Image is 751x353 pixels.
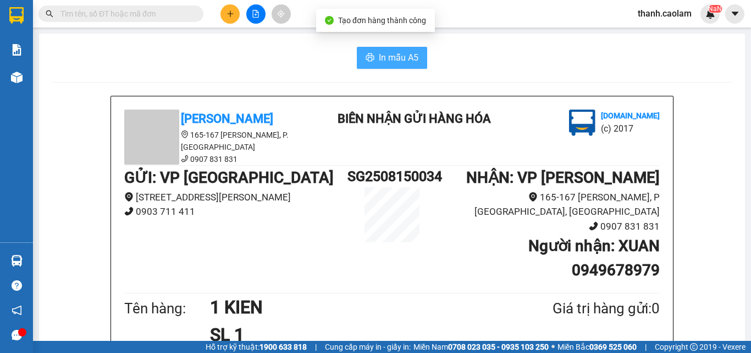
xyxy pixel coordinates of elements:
img: logo-vxr [9,7,24,24]
li: 165-167 [PERSON_NAME], P. [GEOGRAPHIC_DATA] [124,129,322,153]
b: Người nhận : XUAN 0949678979 [528,237,660,279]
span: Cung cấp máy in - giấy in: [325,341,411,353]
li: (c) 2017 [601,122,660,135]
img: solution-icon [11,44,23,56]
span: phone [124,207,134,216]
li: [STREET_ADDRESS][PERSON_NAME] [124,190,347,205]
li: 165-167 [PERSON_NAME], P [GEOGRAPHIC_DATA], [GEOGRAPHIC_DATA] [437,190,660,219]
img: warehouse-icon [11,255,23,267]
span: message [12,330,22,340]
span: | [315,341,317,353]
h1: 1 KIEN [210,294,499,321]
span: file-add [252,10,259,18]
strong: 0708 023 035 - 0935 103 250 [448,343,549,351]
b: BIÊN NHẬN GỬI HÀNG HÓA [338,112,491,126]
span: question-circle [12,280,22,291]
button: aim [272,4,291,24]
span: printer [366,53,374,63]
b: [PERSON_NAME] [181,112,273,126]
span: ⚪️ [551,345,555,349]
span: environment [528,192,538,202]
li: 0907 831 831 [437,219,660,234]
span: copyright [690,343,698,351]
strong: 0369 525 060 [589,343,637,351]
span: thanh.caolam [629,7,700,20]
button: plus [220,4,240,24]
button: printerIn mẫu A5 [357,47,427,69]
span: check-circle [325,16,334,25]
img: icon-new-feature [705,9,715,19]
span: In mẫu A5 [379,51,418,64]
div: Giá trị hàng gửi: 0 [499,297,660,320]
button: file-add [246,4,266,24]
img: logo.jpg [569,110,595,136]
span: environment [181,131,189,138]
b: GỬI : VP [GEOGRAPHIC_DATA] [124,169,334,187]
b: [DOMAIN_NAME] [601,111,660,120]
b: NHẬN : VP [PERSON_NAME] [466,169,660,187]
span: Hỗ trợ kỹ thuật: [206,341,307,353]
span: Tạo đơn hàng thành công [338,16,426,25]
span: plus [227,10,234,18]
img: warehouse-icon [11,72,23,83]
h1: SG2508150034 [347,166,437,187]
span: phone [589,221,598,231]
li: 0903 711 411 [124,204,347,219]
input: Tìm tên, số ĐT hoặc mã đơn [60,8,190,20]
h1: SL 1 [210,321,499,349]
span: aim [277,10,285,18]
div: Tên hàng: [124,297,210,320]
span: search [46,10,53,18]
li: 0907 831 831 [124,153,322,165]
span: Miền Bắc [557,341,637,353]
span: phone [181,155,189,162]
sup: NaN [708,5,722,13]
strong: 1900 633 818 [259,343,307,351]
span: | [645,341,647,353]
span: Miền Nam [413,341,549,353]
span: environment [124,192,134,202]
button: caret-down [725,4,744,24]
span: caret-down [730,9,740,19]
span: notification [12,305,22,316]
